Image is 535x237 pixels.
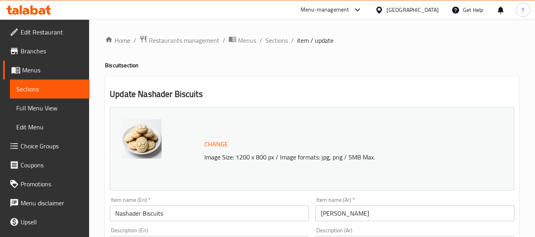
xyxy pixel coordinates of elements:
[139,35,219,46] a: Restaurants management
[201,152,486,162] p: Image Size: 1200 x 800 px / Image formats: jpg, png / 5MB Max.
[133,36,136,45] li: /
[223,36,225,45] li: /
[3,23,89,42] a: Edit Restaurant
[3,61,89,80] a: Menus
[10,99,89,118] a: Full Menu View
[3,42,89,61] a: Branches
[21,141,83,151] span: Choice Groups
[265,36,288,45] a: Sections
[21,160,83,170] span: Coupons
[386,6,439,14] div: [GEOGRAPHIC_DATA]
[10,80,89,99] a: Sections
[259,36,262,45] li: /
[297,36,333,45] span: item / update
[110,205,309,221] input: Enter name En
[16,84,83,94] span: Sections
[110,88,514,100] h2: Update Nashader Biscuits
[16,103,83,113] span: Full Menu View
[3,212,89,231] a: Upsell
[291,36,294,45] li: /
[122,119,162,159] img: %D8%A8%D8%B3%D9%83%D9%88%D8%AA_%D9%86%D8%B4%D8%A7%D8%AF%D8%B1638908711126857917.jpg
[10,118,89,137] a: Edit Menu
[22,65,83,75] span: Menus
[149,36,219,45] span: Restaurants management
[21,179,83,189] span: Promotions
[3,193,89,212] a: Menu disclaimer
[105,35,519,46] nav: breadcrumb
[3,137,89,155] a: Choice Groups
[238,36,256,45] span: Menus
[301,5,349,15] div: Menu-management
[105,61,519,69] h4: Biscuit section
[201,136,231,152] button: Change
[21,27,83,37] span: Edit Restaurant
[228,35,256,46] a: Menus
[21,46,83,56] span: Branches
[3,174,89,193] a: Promotions
[3,155,89,174] a: Coupons
[105,36,130,45] a: Home
[315,205,514,221] input: Enter name Ar
[522,6,525,14] span: Y
[16,122,83,132] span: Edit Menu
[204,138,228,150] span: Change
[21,217,83,227] span: Upsell
[21,198,83,208] span: Menu disclaimer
